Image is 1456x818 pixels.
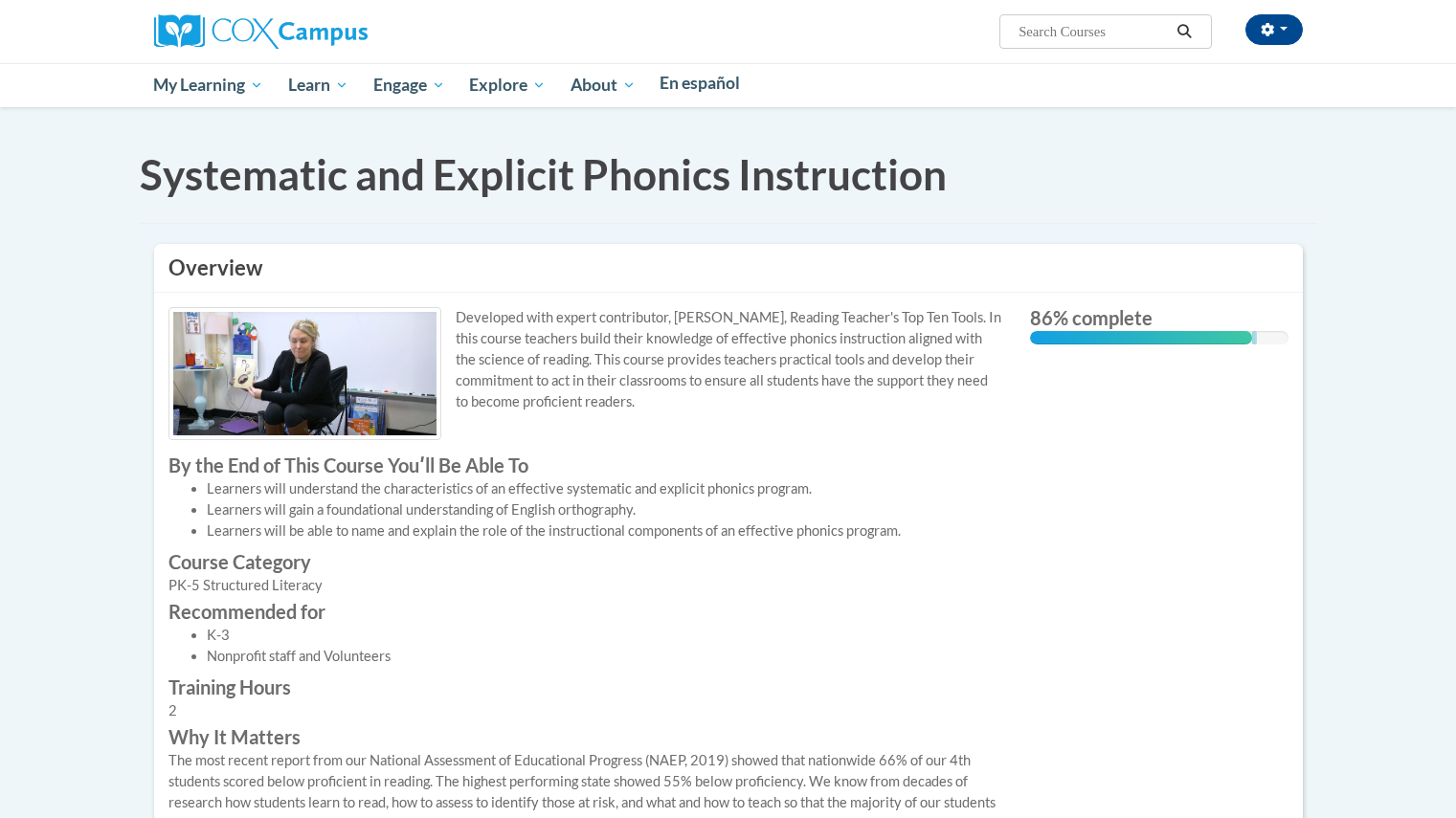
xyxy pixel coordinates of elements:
a: Engage [361,63,458,107]
span: Systematic and Explicit Phonics Instruction [140,149,947,199]
label: Recommended for [168,601,1001,622]
p: Developed with expert contributor, [PERSON_NAME], Reading Teacher's Top Ten Tools. In this course... [168,307,1001,412]
i:  [1176,25,1193,39]
div: 2 [168,700,1001,721]
span: Engage [373,74,445,97]
li: K-3 [207,625,1001,646]
button: Search [1170,20,1198,43]
a: Learn [276,63,361,107]
label: 86% complete [1030,307,1288,328]
span: Explore [469,74,546,97]
label: Why It Matters [168,726,1001,747]
span: Learn [288,74,348,97]
a: Cox Campus [154,22,368,38]
a: Explore [457,63,558,107]
label: Course Category [168,551,1001,572]
h3: Overview [168,254,1288,283]
li: Learners will understand the characteristics of an effective systematic and explicit phonics prog... [207,478,1001,499]
li: Nonprofit staff and Volunteers [207,646,1001,667]
img: Cox Campus [154,14,368,49]
div: 0.001% [1252,331,1257,344]
a: En español [648,63,753,103]
label: Training Hours [168,676,1001,697]
div: Main menu [125,63,1332,107]
div: 86% complete [1030,331,1252,344]
span: About [571,74,636,97]
img: Course logo image [168,307,441,439]
li: Learners will be able to name and explain the role of the instructional components of an effectiv... [207,520,1001,542]
button: Account Settings [1245,14,1303,45]
a: My Learning [142,63,277,107]
span: En español [660,73,740,93]
div: PK-5 Structured Literacy [168,575,1001,596]
span: My Learning [153,74,263,97]
label: By the End of This Course Youʹll Be Able To [168,454,1001,475]
li: Learners will gain a foundational understanding of English orthography. [207,499,1001,520]
input: Search Courses [1017,20,1170,43]
a: About [558,63,648,107]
